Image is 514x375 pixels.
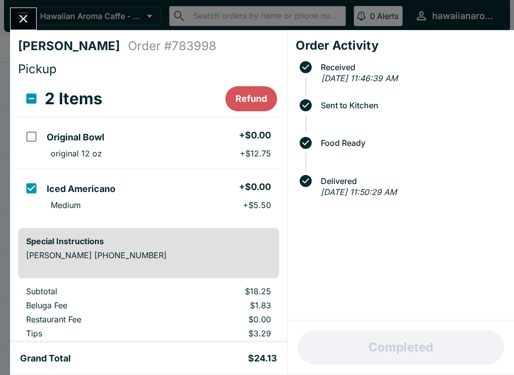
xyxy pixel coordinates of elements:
[11,8,36,30] button: Close
[316,176,506,185] span: Delivered
[20,352,71,364] h5: Grand Total
[51,148,102,158] p: original 12 oz
[239,181,271,193] h5: + $0.00
[175,286,271,296] p: $18.25
[18,39,128,54] h4: [PERSON_NAME]
[47,183,115,195] h5: Iced Americano
[175,314,271,324] p: $0.00
[51,200,81,210] p: Medium
[239,129,271,141] h5: + $0.00
[26,286,159,296] p: Subtotal
[243,200,271,210] p: + $5.50
[18,81,279,220] table: orders table
[45,89,102,109] h3: 2 Items
[240,148,271,158] p: + $12.75
[316,138,506,147] span: Food Ready
[248,352,277,364] h5: $24.13
[296,38,506,53] h4: Order Activity
[26,328,159,338] p: Tips
[316,101,506,110] span: Sent to Kitchen
[18,286,279,356] table: orders table
[26,300,159,310] p: Beluga Fee
[316,63,506,72] span: Received
[175,300,271,310] p: $1.83
[225,86,277,111] button: Refund
[18,62,57,76] span: Pickup
[321,73,398,83] em: [DATE] 11:46:39 AM
[26,250,271,260] p: [PERSON_NAME] [PHONE_NUMBER]
[26,236,271,246] h6: Special Instructions
[47,131,104,143] h5: Original Bowl
[128,39,216,54] h4: Order # 783998
[321,187,397,197] em: [DATE] 11:50:29 AM
[175,328,271,338] p: $3.29
[26,314,159,324] p: Restaurant Fee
